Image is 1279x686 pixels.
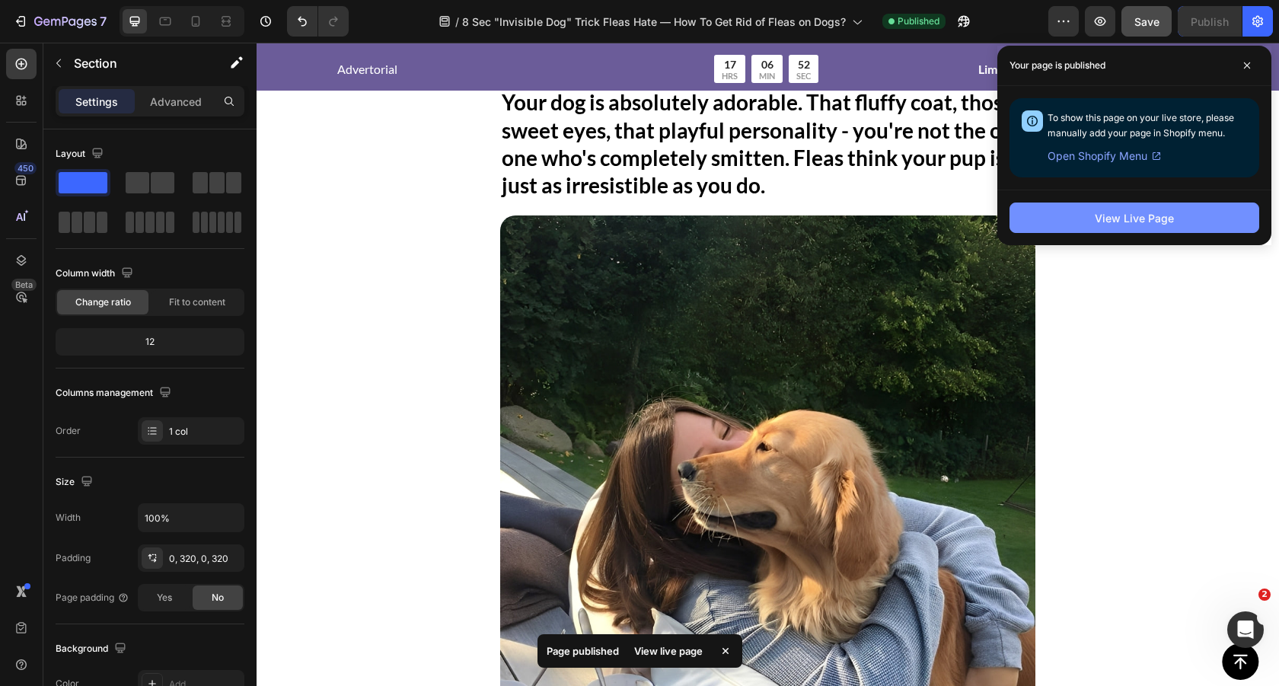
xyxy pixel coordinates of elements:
div: Order [56,424,81,438]
iframe: To enrich screen reader interactions, please activate Accessibility in Grammarly extension settings [257,43,1279,686]
div: View live page [625,640,712,662]
div: Padding [56,551,91,565]
div: 12 [59,331,241,353]
p: 7 [100,12,107,30]
div: 1 col [169,425,241,439]
p: Your page is published [1009,58,1105,73]
span: Yes [157,591,172,605]
div: Columns management [56,383,174,404]
div: 450 [14,162,37,174]
span: Open Shopify Menu [1048,147,1147,165]
div: Size [56,472,96,493]
button: Save [1121,6,1172,37]
p: Advanced [150,94,202,110]
input: Auto [139,504,244,531]
button: Publish [1178,6,1242,37]
span: Published [898,14,939,28]
div: Column width [56,263,136,284]
span: Fit to content [169,295,225,309]
span: To show this page on your live store, please manually add your page in Shopify menu. [1048,112,1234,139]
div: Undo/Redo [287,6,349,37]
div: Beta [11,279,37,291]
span: Save [1134,15,1159,28]
p: Page published [547,643,619,659]
span: No [212,591,224,605]
div: Publish [1191,14,1229,30]
div: Page padding [56,591,129,605]
p: Settings [75,94,118,110]
span: 2 [1258,589,1271,601]
button: View Live Page [1009,203,1259,233]
button: 7 [6,6,113,37]
p: Section [74,54,199,72]
div: View Live Page [1095,210,1174,226]
iframe: Intercom live chat [1227,611,1264,648]
div: 0, 320, 0, 320 [169,552,241,566]
span: / [455,14,459,30]
div: Layout [56,144,107,164]
span: 8 Sec "Invisible Dog" Trick Fleas Hate — How To Get Rid of Fleas on Dogs? [462,14,846,30]
span: Change ratio [75,295,131,309]
div: Width [56,511,81,525]
div: Background [56,639,129,659]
